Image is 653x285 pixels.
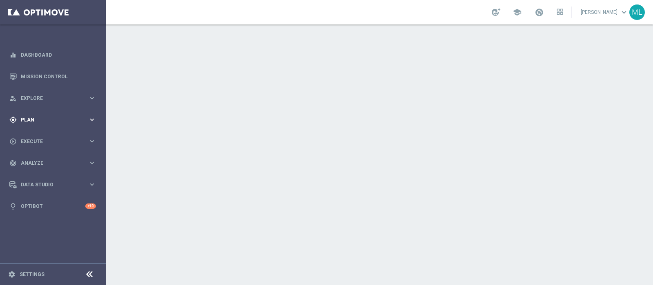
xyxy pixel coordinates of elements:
[88,181,96,188] i: keyboard_arrow_right
[9,95,96,102] button: person_search Explore keyboard_arrow_right
[88,137,96,145] i: keyboard_arrow_right
[9,73,96,80] button: Mission Control
[9,138,96,145] button: play_circle_outline Execute keyboard_arrow_right
[21,66,96,87] a: Mission Control
[9,95,17,102] i: person_search
[21,44,96,66] a: Dashboard
[9,138,88,145] div: Execute
[9,203,17,210] i: lightbulb
[9,95,88,102] div: Explore
[9,66,96,87] div: Mission Control
[9,138,17,145] i: play_circle_outline
[88,94,96,102] i: keyboard_arrow_right
[21,117,88,122] span: Plan
[21,139,88,144] span: Execute
[513,8,522,17] span: school
[580,6,629,18] a: [PERSON_NAME]keyboard_arrow_down
[9,159,88,167] div: Analyze
[85,203,96,209] div: +10
[9,181,96,188] button: Data Studio keyboard_arrow_right
[21,161,88,166] span: Analyze
[9,51,17,59] i: equalizer
[9,116,88,124] div: Plan
[9,203,96,210] button: lightbulb Optibot +10
[21,195,85,217] a: Optibot
[88,116,96,124] i: keyboard_arrow_right
[9,44,96,66] div: Dashboard
[9,116,17,124] i: gps_fixed
[20,272,44,277] a: Settings
[629,4,645,20] div: ML
[9,195,96,217] div: Optibot
[620,8,629,17] span: keyboard_arrow_down
[9,160,96,166] button: track_changes Analyze keyboard_arrow_right
[21,96,88,101] span: Explore
[21,182,88,187] span: Data Studio
[9,159,17,167] i: track_changes
[8,271,16,278] i: settings
[9,181,88,188] div: Data Studio
[9,117,96,123] button: gps_fixed Plan keyboard_arrow_right
[88,159,96,167] i: keyboard_arrow_right
[9,52,96,58] button: equalizer Dashboard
